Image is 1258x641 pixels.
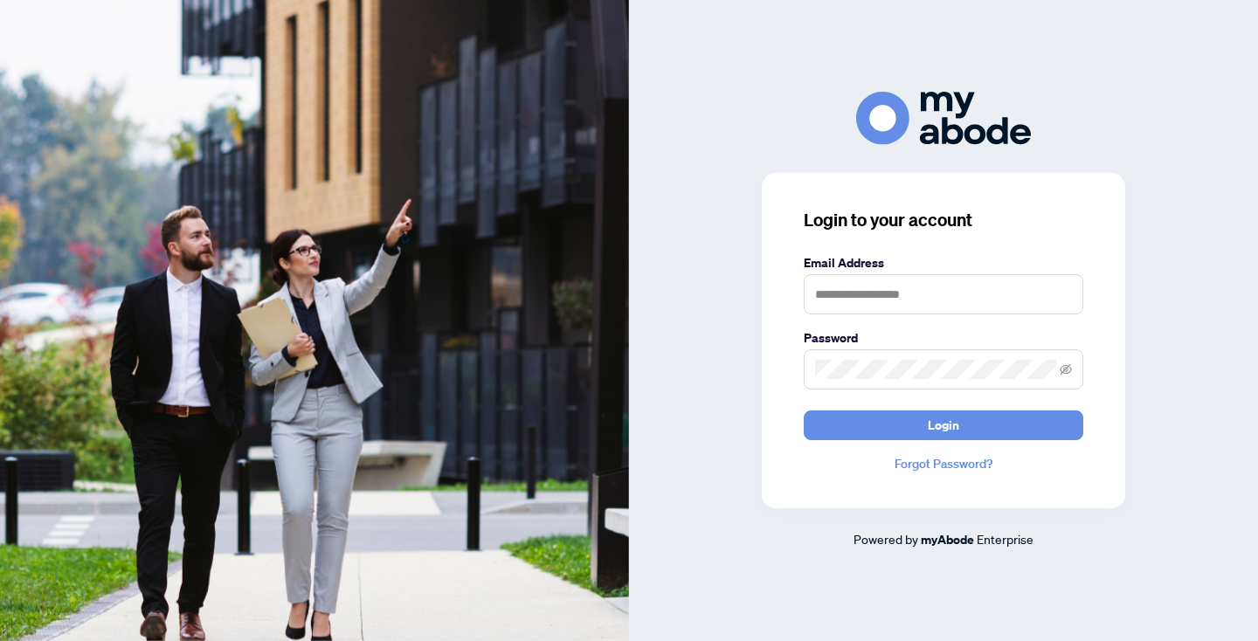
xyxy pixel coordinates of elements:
span: Login [928,411,959,439]
a: Forgot Password? [804,454,1083,473]
span: eye-invisible [1060,363,1072,376]
span: Powered by [854,531,918,547]
label: Password [804,328,1083,348]
span: Enterprise [977,531,1033,547]
img: ma-logo [856,92,1031,145]
a: myAbode [921,530,974,549]
button: Login [804,410,1083,440]
h3: Login to your account [804,208,1083,232]
label: Email Address [804,253,1083,272]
